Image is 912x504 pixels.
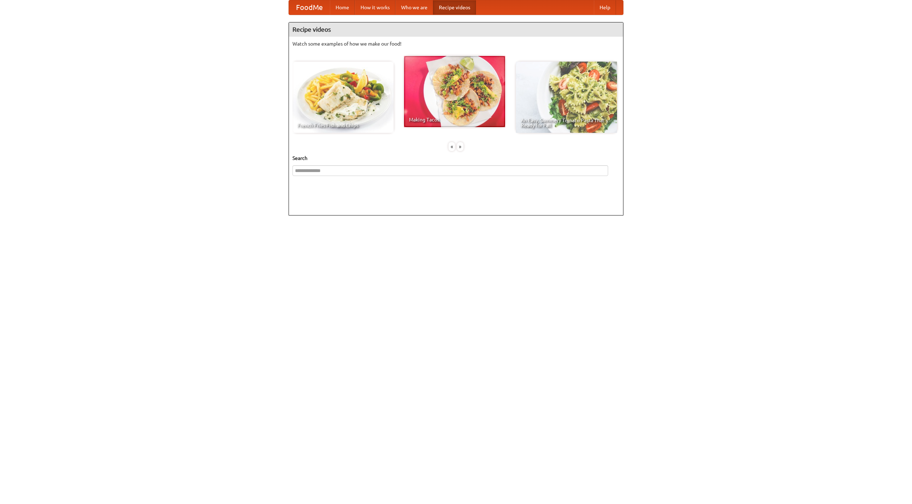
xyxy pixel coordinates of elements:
[289,0,330,15] a: FoodMe
[289,22,623,37] h4: Recipe videos
[521,118,612,128] span: An Easy, Summery Tomato Pasta That's Ready for Fall
[330,0,355,15] a: Home
[457,142,463,151] div: »
[433,0,476,15] a: Recipe videos
[516,62,617,133] a: An Easy, Summery Tomato Pasta That's Ready for Fall
[292,62,394,133] a: French Fries Fish and Chips
[395,0,433,15] a: Who we are
[409,117,500,122] span: Making Tacos
[292,155,620,162] h5: Search
[355,0,395,15] a: How it works
[404,56,505,127] a: Making Tacos
[449,142,455,151] div: «
[292,40,620,47] p: Watch some examples of how we make our food!
[594,0,616,15] a: Help
[297,123,389,128] span: French Fries Fish and Chips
